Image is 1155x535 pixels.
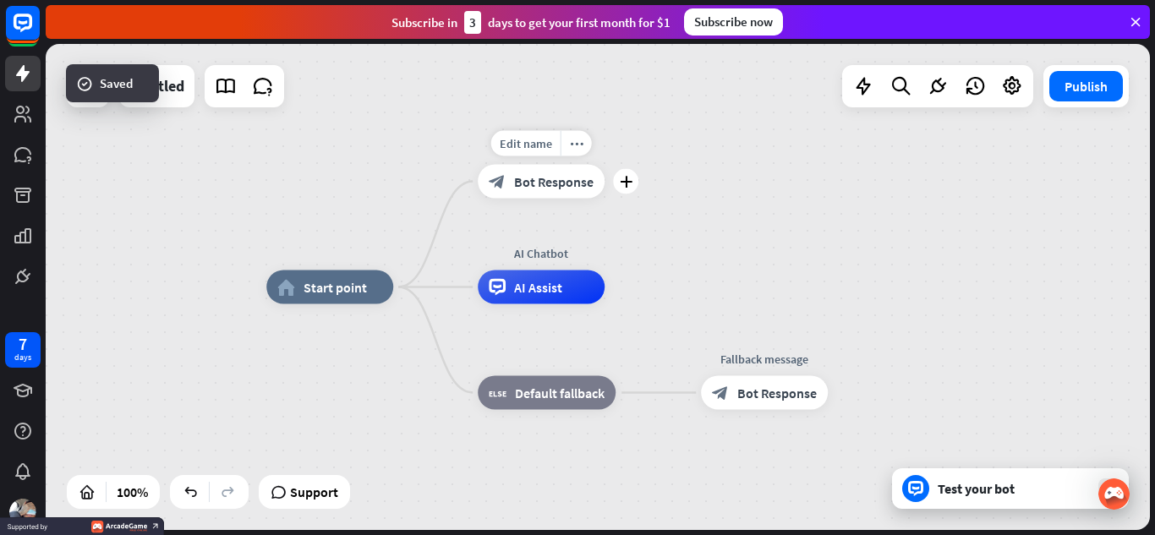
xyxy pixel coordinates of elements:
div: Untitled [129,65,184,107]
div: 3 [464,11,481,34]
div: Subscribe in days to get your first month for $1 [391,11,671,34]
span: Support [290,478,338,505]
div: 100% [112,478,153,505]
span: AI Assist [514,279,562,296]
div: Subscribe now [684,8,783,35]
i: home_2 [277,279,295,296]
div: 7 [19,336,27,352]
div: AI Chatbot [465,245,617,262]
div: days [14,352,31,363]
i: success [73,72,96,96]
button: Publish [1049,71,1123,101]
i: more_horiz [570,137,583,150]
div: Test your bot [938,480,1090,497]
button: Open LiveChat chat widget [14,7,64,57]
span: Edit name [500,136,552,151]
a: 7 days [5,332,41,368]
span: Bot Response [514,173,594,190]
span: Start point [304,279,367,296]
span: Bot Response [737,385,817,401]
span: Default fallback [515,385,605,401]
i: plus [620,176,632,188]
span: Saved [100,74,133,92]
i: block_fallback [489,385,506,401]
div: Fallback message [688,351,840,368]
i: block_bot_response [712,385,729,401]
i: block_bot_response [489,173,506,190]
